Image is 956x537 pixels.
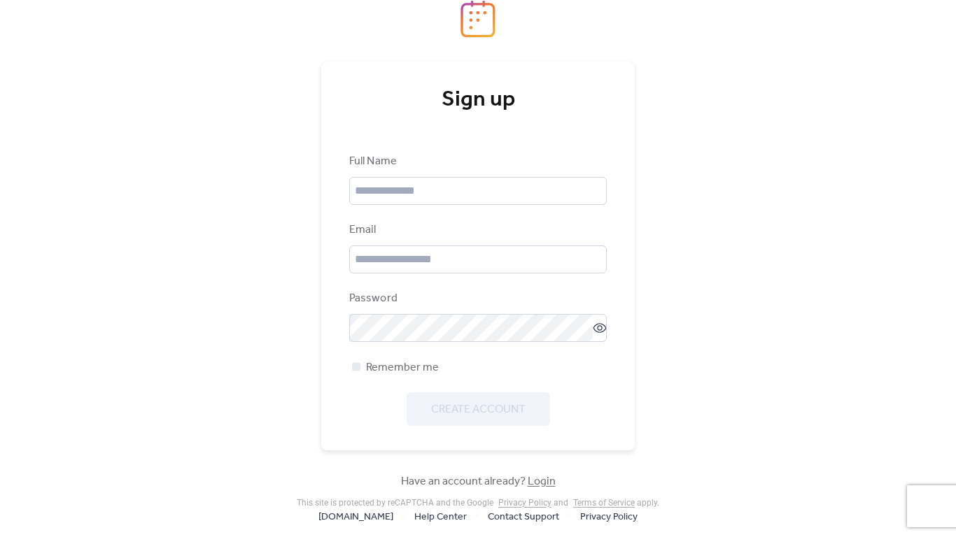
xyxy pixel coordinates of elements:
[349,222,604,238] div: Email
[349,290,604,307] div: Password
[528,471,556,492] a: Login
[349,86,607,114] div: Sign up
[318,509,393,526] span: [DOMAIN_NAME]
[349,153,604,170] div: Full Name
[318,508,393,525] a: [DOMAIN_NAME]
[580,509,638,526] span: Privacy Policy
[573,498,635,508] a: Terms of Service
[488,508,559,525] a: Contact Support
[498,498,551,508] a: Privacy Policy
[366,359,439,376] span: Remember me
[580,508,638,525] a: Privacy Policy
[401,473,556,490] span: Have an account already?
[297,498,659,508] div: This site is protected by reCAPTCHA and the Google and apply .
[414,509,467,526] span: Help Center
[488,509,559,526] span: Contact Support
[414,508,467,525] a: Help Center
